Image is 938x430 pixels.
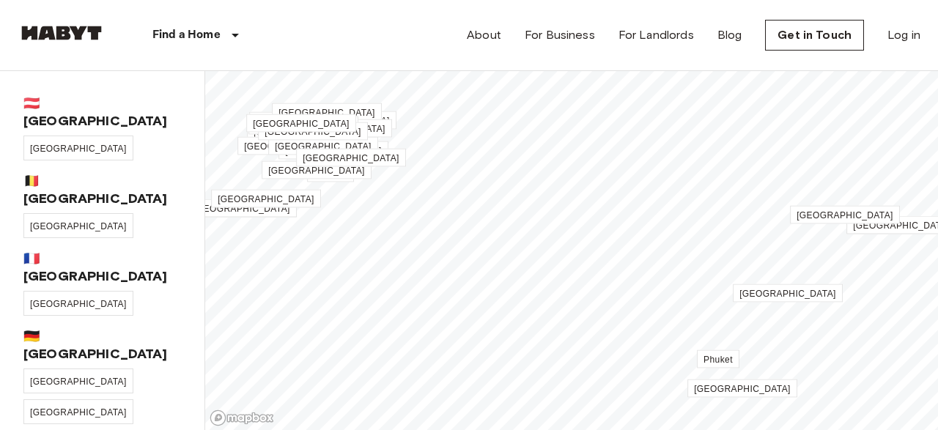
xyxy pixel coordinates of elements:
[790,206,900,224] a: [GEOGRAPHIC_DATA]
[246,114,356,133] a: [GEOGRAPHIC_DATA]
[296,149,406,167] a: [GEOGRAPHIC_DATA]
[30,299,127,309] span: [GEOGRAPHIC_DATA]
[687,382,797,397] div: Map marker
[30,377,127,387] span: [GEOGRAPHIC_DATA]
[265,127,361,137] span: [GEOGRAPHIC_DATA]
[618,26,694,44] a: For Landlords
[23,250,181,285] span: 🇫🇷 [GEOGRAPHIC_DATA]
[278,144,388,159] div: Map marker
[210,409,274,426] a: Mapbox logo
[23,399,133,424] a: [GEOGRAPHIC_DATA]
[797,210,893,220] span: [GEOGRAPHIC_DATA]
[697,352,739,368] div: Map marker
[258,125,368,140] div: Map marker
[278,108,375,118] span: [GEOGRAPHIC_DATA]
[307,166,354,182] div: Map marker
[694,384,791,394] span: [GEOGRAPHIC_DATA]
[268,137,378,155] a: [GEOGRAPHIC_DATA]
[303,153,399,163] span: [GEOGRAPHIC_DATA]
[262,161,372,179] a: [GEOGRAPHIC_DATA]
[697,350,739,368] a: Phuket
[249,112,359,130] a: [GEOGRAPHIC_DATA]
[739,289,836,299] span: [GEOGRAPHIC_DATA]
[467,26,501,44] a: About
[30,221,127,231] span: [GEOGRAPHIC_DATA]
[23,136,133,160] a: [GEOGRAPHIC_DATA]
[790,208,900,223] div: Map marker
[218,194,314,204] span: [GEOGRAPHIC_DATA]
[30,144,127,154] span: [GEOGRAPHIC_DATA]
[293,116,390,126] span: [GEOGRAPHIC_DATA]
[733,284,843,303] a: [GEOGRAPHIC_DATA]
[30,407,127,418] span: [GEOGRAPHIC_DATA]
[248,119,358,134] div: Map marker
[247,125,357,141] div: Map marker
[717,26,742,44] a: Blog
[253,119,350,129] span: [GEOGRAPHIC_DATA]
[285,146,382,156] span: [GEOGRAPHIC_DATA]
[23,172,181,207] span: 🇧🇪 [GEOGRAPHIC_DATA]
[211,192,321,207] div: Map marker
[237,139,347,155] div: Map marker
[23,327,181,363] span: 🇩🇪 [GEOGRAPHIC_DATA]
[289,124,385,134] span: [GEOGRAPHIC_DATA]
[237,137,347,155] a: [GEOGRAPHIC_DATA]
[187,199,297,218] a: [GEOGRAPHIC_DATA]
[268,166,365,176] span: [GEOGRAPHIC_DATA]
[23,94,181,130] span: 🇦🇹 [GEOGRAPHIC_DATA]
[244,141,341,152] span: [GEOGRAPHIC_DATA]
[765,20,864,51] a: Get in Touch
[272,103,382,122] a: [GEOGRAPHIC_DATA]
[733,286,843,302] div: Map marker
[211,190,321,208] a: [GEOGRAPHIC_DATA]
[193,204,290,214] span: [GEOGRAPHIC_DATA]
[187,201,297,217] div: Map marker
[272,105,382,121] div: Map marker
[525,26,595,44] a: For Business
[23,368,133,393] a: [GEOGRAPHIC_DATA]
[152,26,221,44] p: Find a Home
[687,379,797,398] a: [GEOGRAPHIC_DATA]
[887,26,920,44] a: Log in
[296,151,406,166] div: Map marker
[23,213,133,238] a: [GEOGRAPHIC_DATA]
[246,116,356,132] div: Map marker
[268,139,378,155] div: Map marker
[703,355,733,365] span: Phuket
[275,141,372,152] span: [GEOGRAPHIC_DATA]
[262,163,372,179] div: Map marker
[18,26,106,40] img: Habyt
[23,291,133,316] a: [GEOGRAPHIC_DATA]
